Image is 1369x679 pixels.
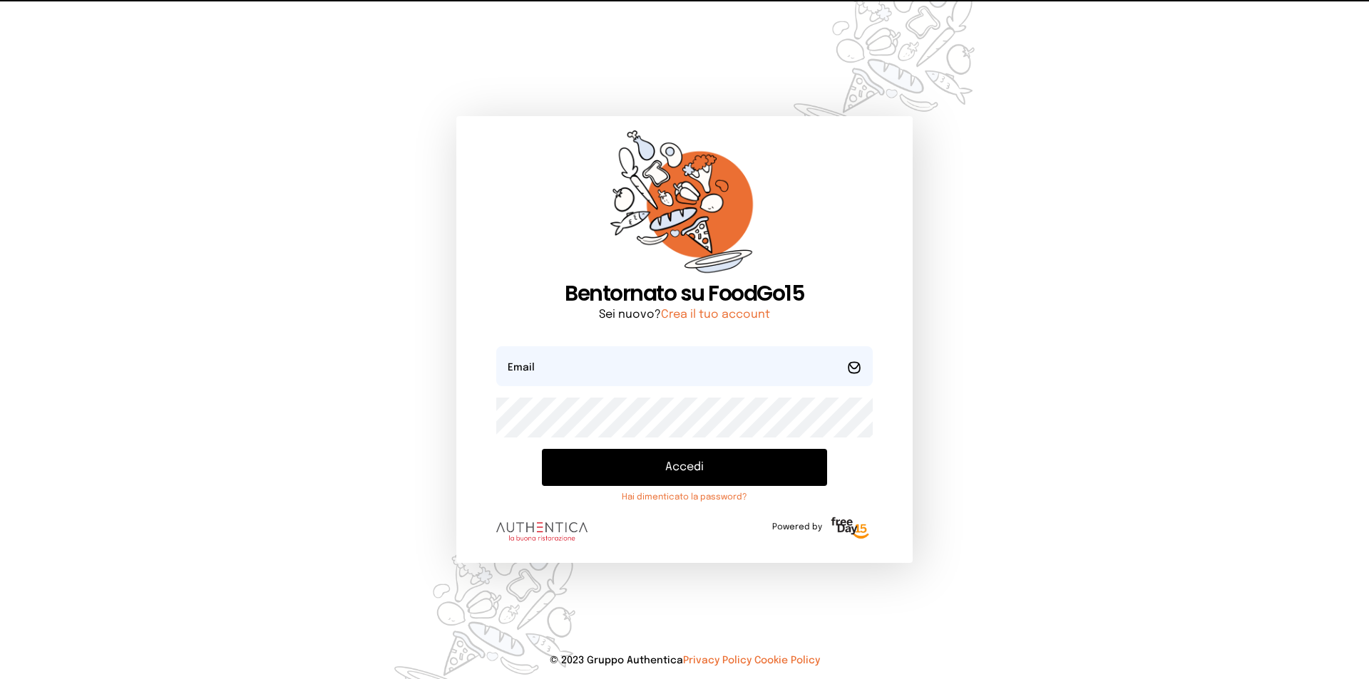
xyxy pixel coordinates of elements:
a: Privacy Policy [683,655,752,665]
a: Crea il tuo account [661,309,770,321]
a: Cookie Policy [754,655,820,665]
button: Accedi [542,449,827,486]
p: © 2023 Gruppo Authentica [23,653,1346,668]
img: sticker-orange.65babaf.png [610,130,759,281]
img: logo.8f33a47.png [496,522,588,541]
span: Powered by [772,522,822,533]
img: logo-freeday.3e08031.png [828,514,873,543]
a: Hai dimenticato la password? [542,492,827,503]
p: Sei nuovo? [496,306,873,323]
h1: Bentornato su FoodGo15 [496,281,873,306]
